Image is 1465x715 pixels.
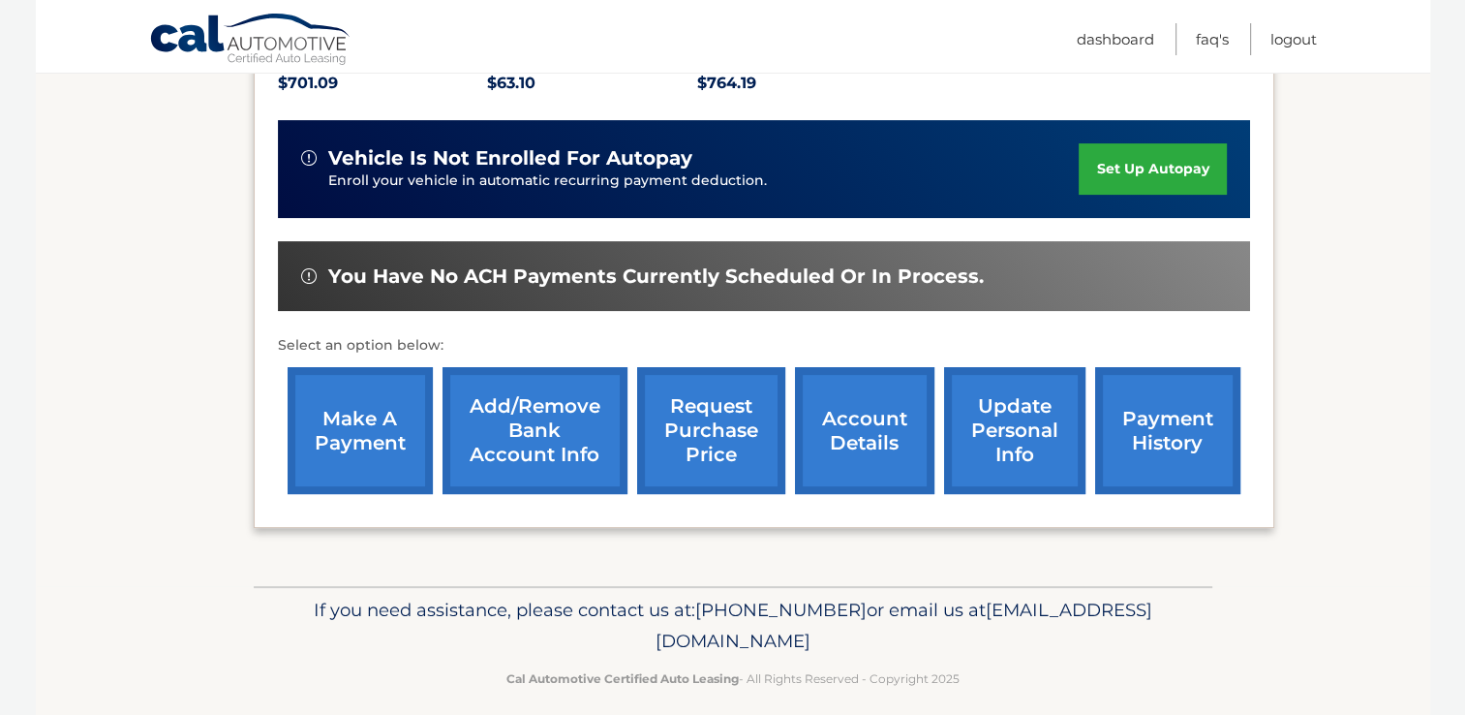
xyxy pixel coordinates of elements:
[1079,143,1226,195] a: set up autopay
[266,595,1200,657] p: If you need assistance, please contact us at: or email us at
[795,367,934,494] a: account details
[278,70,488,97] p: $701.09
[266,668,1200,689] p: - All Rights Reserved - Copyright 2025
[149,13,352,69] a: Cal Automotive
[637,367,785,494] a: request purchase price
[944,367,1085,494] a: update personal info
[697,70,907,97] p: $764.19
[1077,23,1154,55] a: Dashboard
[328,264,984,289] span: You have no ACH payments currently scheduled or in process.
[288,367,433,494] a: make a payment
[301,268,317,284] img: alert-white.svg
[328,146,692,171] span: vehicle is not enrolled for autopay
[301,150,317,166] img: alert-white.svg
[443,367,627,494] a: Add/Remove bank account info
[1095,367,1240,494] a: payment history
[328,171,1080,192] p: Enroll your vehicle in automatic recurring payment deduction.
[506,671,739,686] strong: Cal Automotive Certified Auto Leasing
[1270,23,1317,55] a: Logout
[656,599,1152,652] span: [EMAIL_ADDRESS][DOMAIN_NAME]
[1196,23,1229,55] a: FAQ's
[695,599,867,621] span: [PHONE_NUMBER]
[278,334,1250,357] p: Select an option below:
[487,70,697,97] p: $63.10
